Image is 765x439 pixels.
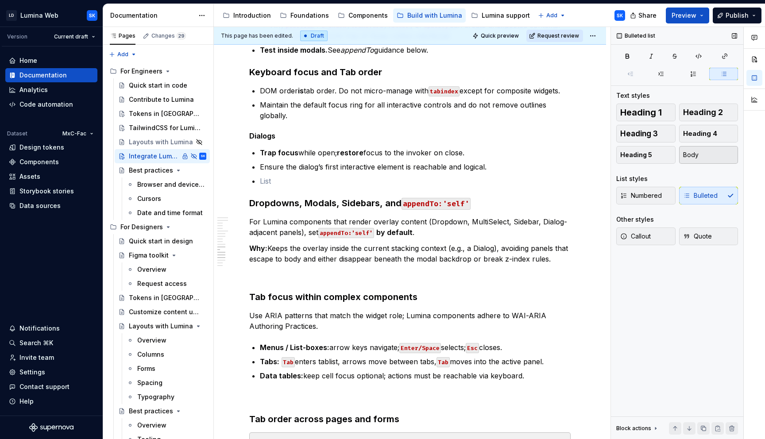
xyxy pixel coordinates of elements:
button: Quote [679,227,738,245]
div: Layouts with Lumina [129,138,193,146]
a: Date and time format [123,206,210,220]
div: Forms [137,364,155,373]
div: For Designers [120,223,163,231]
a: Build with Lumina [393,8,466,23]
div: Build with Lumina [407,11,462,20]
p: See guidance below. [260,45,571,55]
h3: Dropdowns, Modals, Sidebars, and [249,197,571,209]
button: Body [679,146,738,164]
a: Invite team [5,350,97,365]
button: Heading 3 [616,125,676,142]
strong: restore [337,148,363,157]
div: Help [19,397,34,406]
code: Enter/Space [399,343,441,353]
div: Documentation [110,11,194,20]
strong: Dialogs [249,131,275,140]
code: appendTo:'self' [318,228,374,238]
a: Lumina support [467,8,533,23]
span: Heading 4 [683,129,717,138]
div: For Engineers [106,64,210,78]
button: Current draft [50,31,99,43]
p: keep cell focus optional; actions must be reachable via keyboard. [260,370,571,381]
span: Preview [672,11,696,20]
div: Tokens in [GEOGRAPHIC_DATA] [129,109,202,118]
div: Date and time format [137,208,203,217]
div: Documentation [19,71,67,80]
button: Preview [666,8,709,23]
strong: by default [376,228,413,237]
div: For Engineers [120,67,162,76]
p: For Lumina components that render overlay content (Dropdown, MultiSelect, Sidebar, Dialog-adjacen... [249,216,571,238]
div: Block actions [616,422,659,435]
span: This page has been edited. [221,32,293,39]
a: Overview [123,418,210,432]
button: Callout [616,227,676,245]
button: Numbered [616,187,676,204]
button: Heading 2 [679,104,738,121]
a: Design tokens [5,140,97,154]
span: Publish [726,11,749,20]
a: Overview [123,262,210,277]
div: Components [348,11,388,20]
div: Version [7,33,27,40]
p: DOM order tab order. Do not micro-manage with except for composite widgets. [260,85,571,96]
div: SK [89,12,95,19]
div: Spacing [137,378,162,387]
a: Contribute to Lumina [115,92,210,107]
a: Overview [123,333,210,347]
a: Assets [5,169,97,184]
p: Keeps the overlay inside the current stacking context (e.g., a Dialog), avoiding panels that esca... [249,243,571,264]
a: Quick start in code [115,78,210,92]
div: Home [19,56,37,65]
a: Columns [123,347,210,362]
div: Integrate Lumina in apps [129,152,179,161]
a: Storybook stories [5,184,97,198]
button: MxC-Fac [58,127,97,140]
button: Help [5,394,97,408]
div: Tokens in [GEOGRAPHIC_DATA] [129,293,202,302]
div: Notifications [19,324,60,333]
a: Forms [123,362,210,376]
a: Quick start in design [115,234,210,248]
a: Supernova Logo [29,423,73,432]
div: Search ⌘K [19,339,53,347]
a: Request access [123,277,210,291]
span: Heading 2 [683,108,723,117]
div: Assets [19,172,40,181]
div: Customize content using slot [129,308,202,316]
p: while open; focus to the invoker on close. [260,147,571,158]
span: Heading 3 [620,129,658,138]
div: Quick start in design [129,237,193,246]
a: Home [5,54,97,68]
button: Share [626,8,662,23]
a: Cursors [123,192,210,206]
button: Heading 5 [616,146,676,164]
button: Request review [526,30,583,42]
span: Add [117,51,128,58]
span: 29 [177,32,186,39]
strong: is [298,86,304,95]
button: Notifications [5,321,97,335]
div: For Designers [106,220,210,234]
a: TailwindCSS for Lumina [115,121,210,135]
p: Ensure the dialog’s first interactive element is reachable and logical. [260,162,571,172]
a: Best practices [115,163,210,177]
a: Figma toolkit [115,248,210,262]
a: Settings [5,365,97,379]
div: Lumina Web [20,11,58,20]
div: Request access [137,279,187,288]
code: Esc [466,343,479,353]
span: Current draft [54,33,88,40]
a: Introduction [219,8,274,23]
div: SK [201,152,205,161]
div: Layouts with Lumina [129,322,193,331]
a: Typography [123,390,210,404]
a: Analytics [5,83,97,97]
div: Code automation [19,100,73,109]
span: Quick preview [481,32,519,39]
a: Customize content using slot [115,305,210,319]
div: Analytics [19,85,48,94]
span: Heading 5 [620,150,652,159]
div: Lumina support [482,11,530,20]
h3: Tab focus within complex components [249,291,571,303]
